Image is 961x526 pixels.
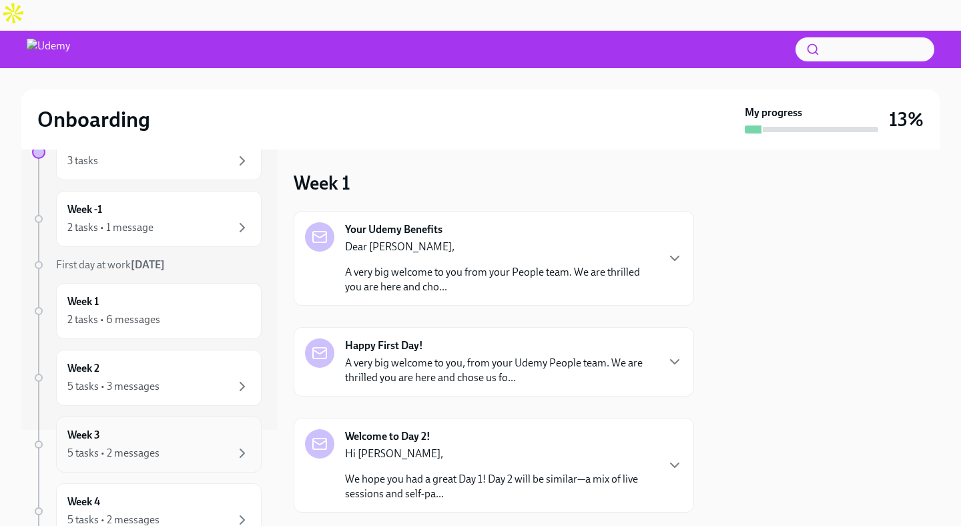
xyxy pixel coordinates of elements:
a: Week 35 tasks • 2 messages [32,417,262,473]
strong: My progress [745,105,802,120]
h3: 13% [889,107,924,131]
div: 5 tasks • 3 messages [67,379,159,394]
div: 3 tasks [67,154,98,168]
strong: [DATE] [131,258,165,271]
a: Week -23 tasks [32,124,262,180]
div: 2 tasks • 1 message [67,220,153,235]
h2: Onboarding [37,106,150,133]
p: Hi [PERSON_NAME], [345,447,656,461]
p: We hope you had a great Day 1! Day 2 will be similar—a mix of live sessions and self-pa... [345,472,656,501]
h6: Week 4 [67,495,100,509]
h6: Week -1 [67,202,102,217]
strong: Welcome to Day 2! [345,429,430,444]
a: Week -12 tasks • 1 message [32,191,262,247]
h6: Week 2 [67,361,99,376]
a: First day at work[DATE] [32,258,262,272]
span: First day at work [56,258,165,271]
div: 5 tasks • 2 messages [67,446,159,461]
a: Week 12 tasks • 6 messages [32,283,262,339]
strong: Your Udemy Benefits [345,222,442,237]
h3: Week 1 [294,171,350,195]
p: A very big welcome to you from your People team. We are thrilled you are here and cho... [345,265,656,294]
div: 2 tasks • 6 messages [67,312,160,327]
img: Udemy [27,39,70,60]
strong: Happy First Day! [345,338,423,353]
p: A very big welcome to you, from your Udemy People team. We are thrilled you are here and chose us... [345,356,656,385]
a: Week 25 tasks • 3 messages [32,350,262,406]
h6: Week 1 [67,294,99,309]
h6: Week 3 [67,428,100,443]
p: Dear [PERSON_NAME], [345,240,656,254]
